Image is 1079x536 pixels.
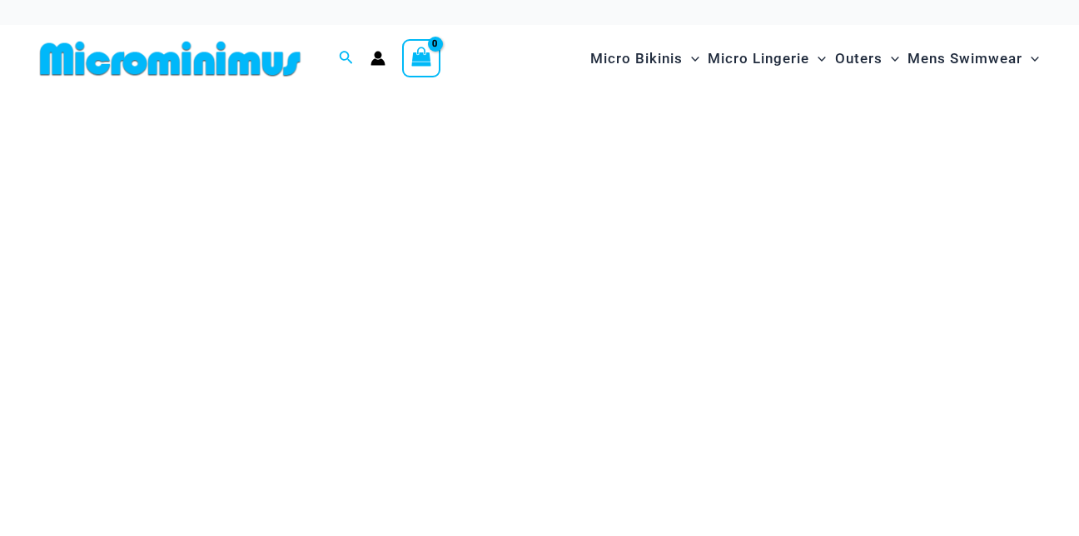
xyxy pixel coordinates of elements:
[339,48,354,69] a: Search icon link
[1022,37,1039,80] span: Menu Toggle
[907,37,1022,80] span: Mens Swimwear
[835,37,883,80] span: Outers
[831,33,903,84] a: OutersMenu ToggleMenu Toggle
[903,33,1043,84] a: Mens SwimwearMenu ToggleMenu Toggle
[683,37,699,80] span: Menu Toggle
[708,37,809,80] span: Micro Lingerie
[402,39,440,77] a: View Shopping Cart, empty
[883,37,899,80] span: Menu Toggle
[704,33,830,84] a: Micro LingerieMenu ToggleMenu Toggle
[590,37,683,80] span: Micro Bikinis
[584,31,1046,87] nav: Site Navigation
[33,40,307,77] img: MM SHOP LOGO FLAT
[586,33,704,84] a: Micro BikinisMenu ToggleMenu Toggle
[370,51,385,66] a: Account icon link
[809,37,826,80] span: Menu Toggle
